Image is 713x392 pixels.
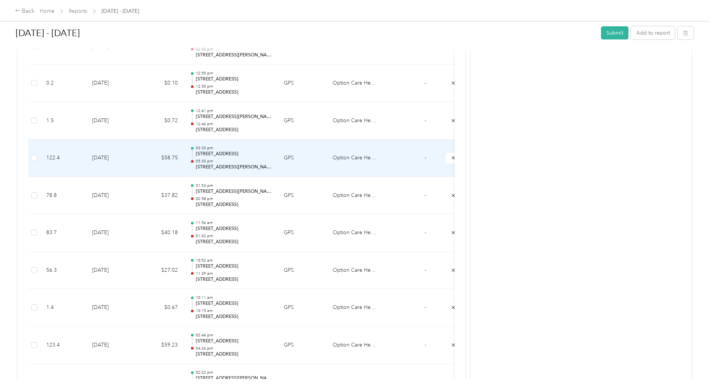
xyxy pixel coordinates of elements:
h1: Sep 1 - 30, 2025 [16,24,596,42]
span: - [425,342,426,348]
p: [STREET_ADDRESS] [196,151,272,157]
td: [DATE] [86,177,139,215]
p: [STREET_ADDRESS][PERSON_NAME][PERSON_NAME] [196,52,272,59]
td: 1.4 [40,289,86,327]
td: GPS [278,252,327,289]
td: $0.10 [139,65,184,102]
p: 12:50 pm [196,84,272,89]
td: Option Care Health [327,327,383,364]
td: $37.82 [139,177,184,215]
p: 03:30 pm [196,145,272,151]
td: Option Care Health [327,102,383,140]
p: 10:52 am [196,258,272,263]
p: 02:22 pm [196,370,272,375]
p: [STREET_ADDRESS] [196,313,272,320]
td: [DATE] [86,214,139,252]
td: Option Care Health [327,177,383,215]
p: [STREET_ADDRESS] [196,300,272,307]
span: - [425,267,426,273]
button: Add to report [631,26,675,39]
p: 12:46 pm [196,121,272,127]
p: 02:46 pm [196,333,272,338]
td: 0.2 [40,65,86,102]
p: 11:39 am [196,271,272,276]
div: Back [15,7,35,16]
td: [DATE] [86,65,139,102]
span: - [425,80,426,86]
p: [STREET_ADDRESS] [196,351,272,358]
td: [DATE] [86,252,139,289]
td: [DATE] [86,327,139,364]
td: $40.18 [139,214,184,252]
td: $27.02 [139,252,184,289]
td: GPS [278,327,327,364]
p: [STREET_ADDRESS] [196,76,272,83]
td: Option Care Health [327,214,383,252]
td: $0.67 [139,289,184,327]
td: [DATE] [86,139,139,177]
p: 04:26 pm [196,346,272,351]
td: Option Care Health [327,65,383,102]
td: Option Care Health [327,289,383,327]
p: 10:11 am [196,295,272,300]
p: [STREET_ADDRESS][PERSON_NAME] [196,375,272,382]
p: 12:50 pm [196,71,272,76]
p: 02:58 pm [196,196,272,201]
p: [STREET_ADDRESS] [196,263,272,270]
p: 01:53 pm [196,183,272,188]
td: 78.8 [40,177,86,215]
a: Home [40,8,54,14]
p: [STREET_ADDRESS] [196,201,272,208]
td: $59.23 [139,327,184,364]
td: 1.5 [40,102,86,140]
span: - [425,154,426,161]
td: Option Care Health [327,252,383,289]
span: - [425,304,426,310]
td: 56.3 [40,252,86,289]
p: 01:02 pm [196,233,272,239]
p: 12:41 pm [196,108,272,114]
td: GPS [278,289,327,327]
td: GPS [278,139,327,177]
p: [STREET_ADDRESS] [196,127,272,133]
p: 05:30 pm [196,159,272,164]
p: [STREET_ADDRESS] [196,338,272,345]
p: [STREET_ADDRESS][PERSON_NAME] [196,188,272,195]
p: 10:15 am [196,308,272,313]
td: [DATE] [86,102,139,140]
td: GPS [278,102,327,140]
p: [STREET_ADDRESS] [196,276,272,283]
td: GPS [278,214,327,252]
p: [STREET_ADDRESS][PERSON_NAME] [196,114,272,120]
td: Option Care Health [327,139,383,177]
td: 83.7 [40,214,86,252]
td: $58.75 [139,139,184,177]
p: [STREET_ADDRESS] [196,89,272,96]
p: [STREET_ADDRESS] [196,239,272,245]
a: Reports [69,8,87,14]
span: - [425,192,426,198]
p: [STREET_ADDRESS] [196,226,272,232]
td: GPS [278,65,327,102]
span: - [425,229,426,236]
iframe: Everlance-gr Chat Button Frame [671,350,713,392]
td: 122.4 [40,139,86,177]
button: Submit [601,26,628,39]
td: [DATE] [86,289,139,327]
td: GPS [278,177,327,215]
p: 11:56 am [196,220,272,226]
td: 123.4 [40,327,86,364]
span: - [425,117,426,124]
span: [DATE] - [DATE] [101,7,139,15]
p: [STREET_ADDRESS][PERSON_NAME] [196,164,272,171]
td: $0.72 [139,102,184,140]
